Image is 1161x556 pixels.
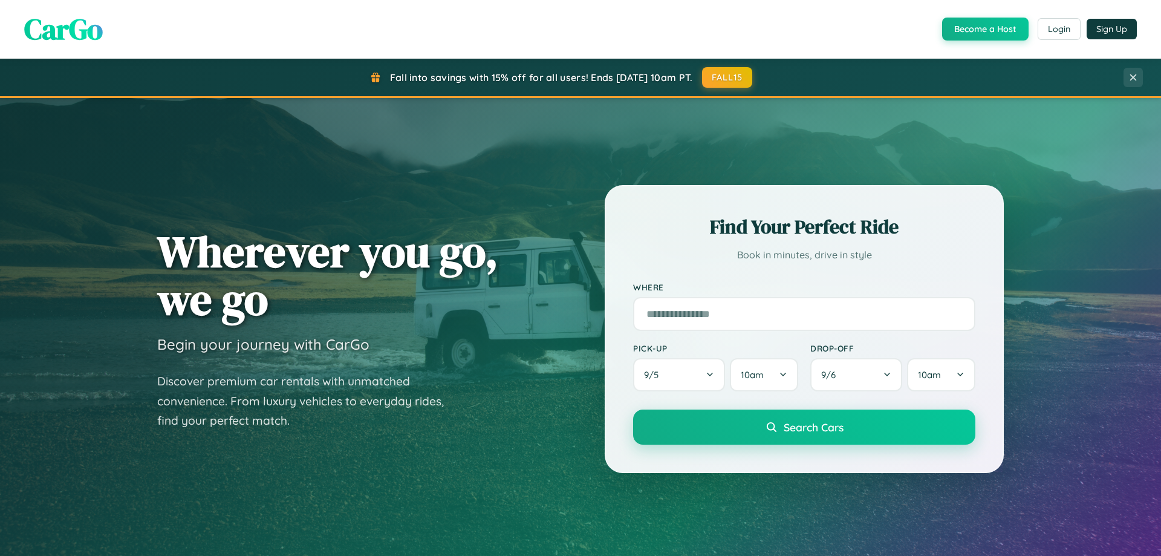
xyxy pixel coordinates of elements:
[1038,18,1081,40] button: Login
[157,227,498,323] h1: Wherever you go, we go
[157,335,369,353] h3: Begin your journey with CarGo
[821,369,842,381] span: 9 / 6
[741,369,764,381] span: 10am
[157,371,460,431] p: Discover premium car rentals with unmatched convenience. From luxury vehicles to everyday rides, ...
[644,369,665,381] span: 9 / 5
[942,18,1029,41] button: Become a Host
[784,420,844,434] span: Search Cars
[907,358,975,391] button: 10am
[633,214,975,240] h2: Find Your Perfect Ride
[633,343,798,353] label: Pick-up
[390,71,693,83] span: Fall into savings with 15% off for all users! Ends [DATE] 10am PT.
[633,246,975,264] p: Book in minutes, drive in style
[633,358,725,391] button: 9/5
[633,410,975,445] button: Search Cars
[810,358,902,391] button: 9/6
[702,67,753,88] button: FALL15
[1087,19,1137,39] button: Sign Up
[810,343,975,353] label: Drop-off
[633,282,975,292] label: Where
[730,358,798,391] button: 10am
[24,9,103,49] span: CarGo
[918,369,941,381] span: 10am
